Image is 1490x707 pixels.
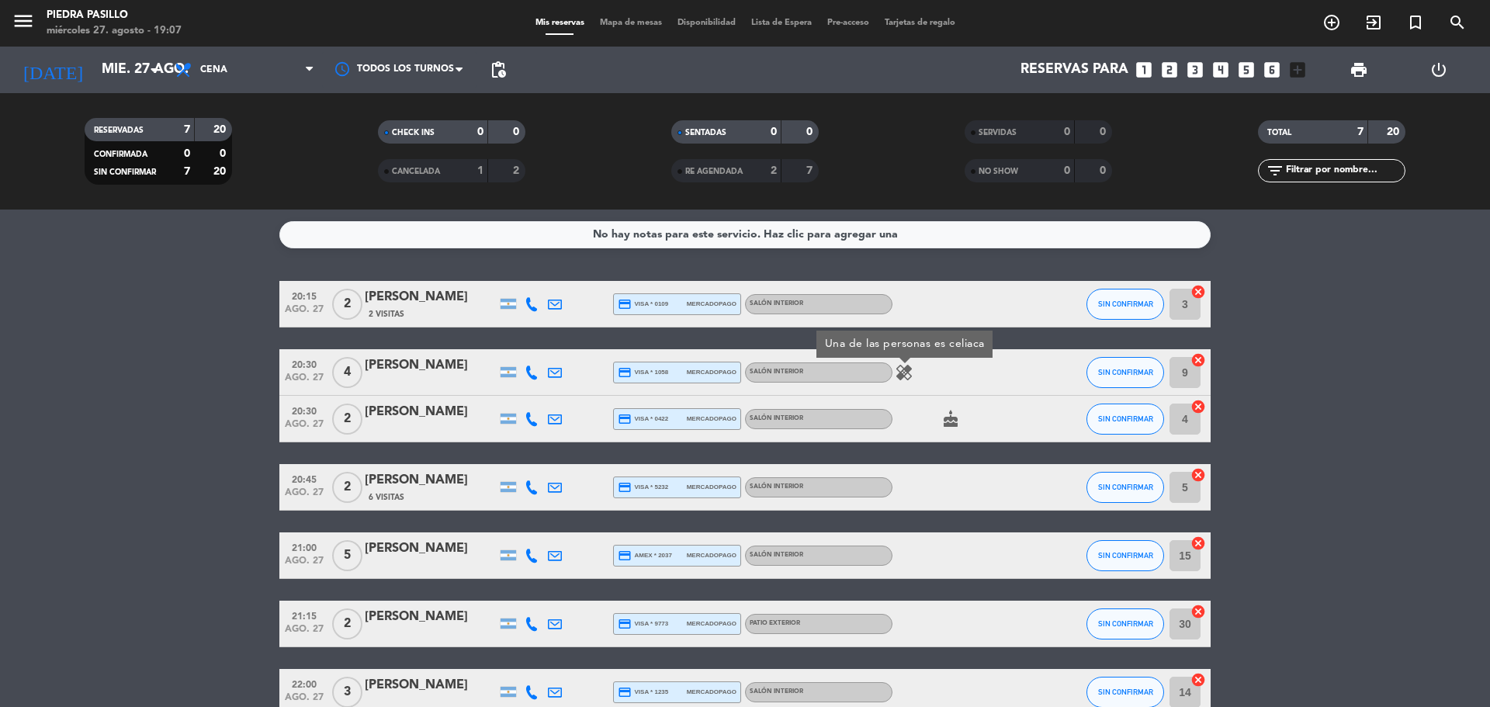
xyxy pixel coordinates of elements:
i: looks_6 [1262,60,1282,80]
i: looks_4 [1211,60,1231,80]
span: 21:15 [285,606,324,624]
i: credit_card [618,412,632,426]
span: mercadopago [687,550,736,560]
i: cancel [1190,467,1206,483]
span: RE AGENDADA [685,168,743,175]
i: credit_card [618,480,632,494]
span: 20:45 [285,470,324,487]
div: Una de las personas es celiaca [816,331,993,358]
strong: 7 [184,166,190,177]
strong: 0 [1064,165,1070,176]
span: 5 [332,540,362,571]
span: mercadopago [687,367,736,377]
div: [PERSON_NAME] [365,355,497,376]
span: 2 Visitas [369,308,404,321]
button: SIN CONFIRMAR [1086,540,1164,571]
i: menu [12,9,35,33]
strong: 7 [1357,126,1364,137]
i: cancel [1190,535,1206,551]
i: cancel [1190,352,1206,368]
i: turned_in_not [1406,13,1425,32]
span: Salón Interior [750,369,803,375]
i: add_box [1287,60,1308,80]
strong: 0 [477,126,483,137]
span: 4 [332,357,362,388]
span: Salón Interior [750,300,803,307]
span: 6 Visitas [369,491,404,504]
span: amex * 2037 [618,549,672,563]
i: add_circle_outline [1322,13,1341,32]
i: looks_3 [1185,60,1205,80]
span: Reservas para [1020,62,1128,78]
i: [DATE] [12,53,94,87]
strong: 0 [184,148,190,159]
i: credit_card [618,617,632,631]
span: Tarjetas de regalo [877,19,963,27]
span: mercadopago [687,414,736,424]
strong: 20 [213,166,229,177]
span: visa * 9773 [618,617,668,631]
div: [PERSON_NAME] [365,287,497,307]
strong: 2 [771,165,777,176]
i: search [1448,13,1467,32]
span: SIN CONFIRMAR [1098,619,1153,628]
strong: 7 [184,124,190,135]
strong: 2 [513,165,522,176]
span: Pre-acceso [819,19,877,27]
button: menu [12,9,35,38]
span: Mapa de mesas [592,19,670,27]
span: SIN CONFIRMAR [1098,300,1153,308]
i: credit_card [618,685,632,699]
span: mercadopago [687,299,736,309]
span: Salón Interior [750,552,803,558]
strong: 0 [1064,126,1070,137]
span: 21:00 [285,538,324,556]
div: [PERSON_NAME] [365,470,497,490]
span: 20:15 [285,286,324,304]
strong: 0 [220,148,229,159]
span: CONFIRMADA [94,151,147,158]
span: ago. 27 [285,373,324,390]
strong: 20 [213,124,229,135]
span: TOTAL [1267,129,1291,137]
i: healing [895,363,913,382]
strong: 7 [806,165,816,176]
span: SIN CONFIRMAR [1098,414,1153,423]
i: filter_list [1266,161,1284,180]
span: Disponibilidad [670,19,743,27]
span: Lista de Espera [743,19,819,27]
span: 20:30 [285,401,324,419]
div: Piedra Pasillo [47,8,182,23]
strong: 0 [771,126,777,137]
span: mercadopago [687,619,736,629]
span: 2 [332,608,362,639]
span: 2 [332,472,362,503]
div: LOG OUT [1398,47,1478,93]
span: visa * 0422 [618,412,668,426]
strong: 1 [477,165,483,176]
span: SENTADAS [685,129,726,137]
span: Salón Interior [750,415,803,421]
i: looks_two [1159,60,1180,80]
input: Filtrar por nombre... [1284,162,1405,179]
strong: 0 [1100,126,1109,137]
div: [PERSON_NAME] [365,607,497,627]
div: [PERSON_NAME] [365,539,497,559]
span: 22:00 [285,674,324,692]
div: miércoles 27. agosto - 19:07 [47,23,182,39]
i: arrow_drop_down [144,61,163,79]
span: 20:30 [285,355,324,373]
span: SERVIDAS [979,129,1017,137]
i: cancel [1190,672,1206,688]
span: SIN CONFIRMAR [1098,688,1153,696]
span: mercadopago [687,687,736,697]
span: Salón Interior [750,688,803,695]
span: mercadopago [687,482,736,492]
div: [PERSON_NAME] [365,402,497,422]
i: cancel [1190,604,1206,619]
i: credit_card [618,297,632,311]
span: SIN CONFIRMAR [1098,551,1153,560]
i: cancel [1190,399,1206,414]
i: exit_to_app [1364,13,1383,32]
span: Mis reservas [528,19,592,27]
